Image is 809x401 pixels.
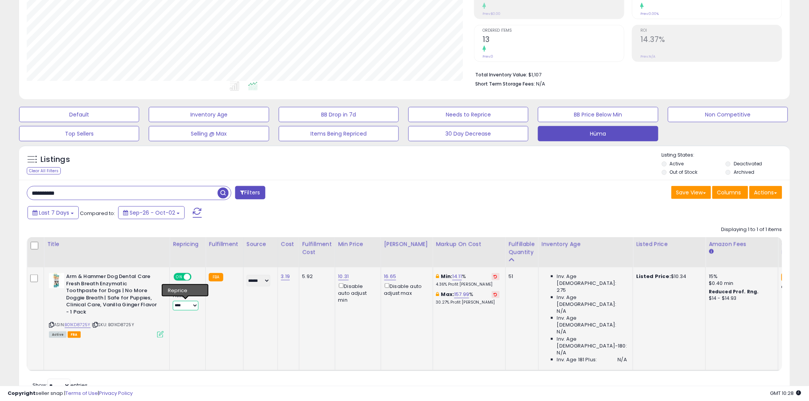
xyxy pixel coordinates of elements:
[27,167,61,175] div: Clear All Filters
[436,282,500,287] p: 4.36% Profit [PERSON_NAME]
[384,240,430,248] div: [PERSON_NAME]
[281,273,290,280] a: 3.19
[557,336,627,349] span: Inv. Age [DEMOGRAPHIC_DATA]-180:
[712,186,748,199] button: Columns
[717,189,741,196] span: Columns
[149,107,269,122] button: Inventory Age
[92,322,134,328] span: | SKU: B01KD8725Y
[482,11,500,16] small: Prev: $0.00
[671,186,711,199] button: Save View
[279,107,399,122] button: BB Drop in 7d
[149,126,269,141] button: Selling @ Max
[68,331,81,338] span: FBA
[279,126,399,141] button: Items Being Repriced
[173,240,202,248] div: Repricing
[19,126,139,141] button: Top Sellers
[482,54,493,59] small: Prev: 0
[28,206,79,219] button: Last 7 Days
[709,240,775,248] div: Amazon Fees
[118,206,185,219] button: Sep-26 - Oct-02
[408,126,528,141] button: 30 Day Decrease
[538,107,658,122] button: BB Price Below Min
[65,322,91,328] a: B01KD8725Y
[436,300,500,305] p: 30.27% Profit [PERSON_NAME]
[174,274,184,280] span: ON
[302,240,332,256] div: Fulfillment Cost
[636,273,671,280] b: Listed Price:
[80,210,115,217] span: Compared to:
[557,349,566,356] span: N/A
[749,186,782,199] button: Actions
[408,107,528,122] button: Needs to Reprice
[441,273,453,280] b: Min:
[235,186,265,199] button: Filters
[173,285,200,292] div: Amazon AI
[39,209,69,217] span: Last 7 Days
[47,240,166,248] div: Title
[557,294,627,308] span: Inv. Age [DEMOGRAPHIC_DATA]:
[640,11,659,16] small: Prev: 0.00%
[338,282,375,304] div: Disable auto adjust min
[709,280,772,287] div: $0.40 min
[734,160,762,167] label: Deactivated
[557,287,566,294] span: 275
[209,240,240,248] div: Fulfillment
[557,328,566,335] span: N/A
[721,226,782,233] div: Displaying 1 to 1 of 1 items
[640,35,782,45] h2: 14.37%
[475,81,535,87] b: Short Term Storage Fees:
[436,273,500,287] div: %
[709,288,759,295] b: Reduced Prof. Rng.
[557,315,627,328] span: Inv. Age [DEMOGRAPHIC_DATA]:
[49,331,67,338] span: All listings currently available for purchase on Amazon
[281,240,296,248] div: Cost
[557,273,627,287] span: Inv. Age [DEMOGRAPHIC_DATA]:
[41,154,70,165] h5: Listings
[509,273,533,280] div: 51
[49,273,64,288] img: 41NCTQGSk9L._SL40_.jpg
[66,273,159,317] b: Arm & Hammer Dog Dental Care Fresh Breath Enzymatic Toothpaste for Dogs | No More Doggie Breath |...
[190,274,203,280] span: OFF
[209,273,223,281] small: FBA
[384,282,427,297] div: Disable auto adjust max
[19,107,139,122] button: Default
[557,356,597,363] span: Inv. Age 181 Plus:
[542,240,630,248] div: Inventory Age
[538,126,658,141] button: Hüma
[338,273,349,280] a: 10.31
[452,273,462,280] a: 14.11
[173,293,200,310] div: Preset:
[670,169,698,175] label: Out of Stock
[49,273,164,337] div: ASIN:
[384,273,396,280] a: 16.65
[338,240,378,248] div: Min Price
[65,390,98,397] a: Terms of Use
[640,54,655,59] small: Prev: N/A
[536,80,545,87] span: N/A
[709,273,772,280] div: 15%
[247,240,275,248] div: Source
[482,35,624,45] h2: 13
[475,70,777,79] li: $1,107
[99,390,133,397] a: Privacy Policy
[640,29,782,33] span: ROI
[709,248,713,255] small: Amazon Fees.
[433,237,505,267] th: The percentage added to the cost of goods (COGS) that forms the calculator for Min & Max prices.
[436,291,500,305] div: %
[770,390,801,397] span: 2025-10-10 10:28 GMT
[709,295,772,302] div: $14 - $14.93
[475,71,527,78] b: Total Inventory Value:
[557,308,566,315] span: N/A
[441,291,455,298] b: Max:
[509,240,535,256] div: Fulfillable Quantity
[454,291,469,298] a: 157.99
[8,390,36,397] strong: Copyright
[668,107,788,122] button: Non Competitive
[8,390,133,397] div: seller snap | |
[662,152,790,159] p: Listing States:
[670,160,684,167] label: Active
[302,273,329,280] div: 5.92
[436,240,502,248] div: Markup on Cost
[636,240,702,248] div: Listed Price
[32,382,88,389] span: Show: entries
